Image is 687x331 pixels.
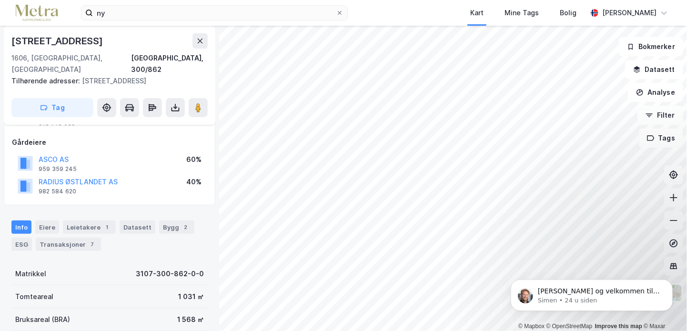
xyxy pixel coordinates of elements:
div: 3107-300-862-0-0 [136,268,204,280]
div: 1606, [GEOGRAPHIC_DATA], [GEOGRAPHIC_DATA] [11,52,131,75]
div: 959 359 245 [39,165,77,173]
div: 1 568 ㎡ [177,314,204,325]
button: Datasett [625,60,683,79]
div: Matrikkel [15,268,46,280]
a: Mapbox [518,323,545,330]
div: Kart [470,7,484,19]
div: 60% [186,154,202,165]
div: Gårdeiere [12,137,207,148]
button: Bokmerker [619,37,683,56]
div: [GEOGRAPHIC_DATA], 300/862 [131,52,208,75]
div: [STREET_ADDRESS] [11,33,105,49]
div: Bygg [159,221,194,234]
input: Søk på adresse, matrikkel, gårdeiere, leietakere eller personer [93,6,336,20]
div: 40% [186,176,202,188]
iframe: Intercom notifications melding [496,260,687,326]
button: Analyse [628,83,683,102]
div: Mine Tags [505,7,539,19]
div: [STREET_ADDRESS] [11,75,200,87]
a: OpenStreetMap [546,323,593,330]
a: Improve this map [595,323,642,330]
div: 7 [88,240,97,249]
img: metra-logo.256734c3b2bbffee19d4.png [15,5,58,21]
div: Tomteareal [15,291,53,302]
div: [PERSON_NAME] [602,7,657,19]
div: Info [11,221,31,234]
div: 2 [181,222,191,232]
button: Tag [11,98,93,117]
div: Bolig [560,7,576,19]
button: Tags [639,129,683,148]
div: ESG [11,238,32,251]
div: 982 584 620 [39,188,76,195]
div: Eiere [35,221,59,234]
div: Datasett [120,221,155,234]
button: Filter [637,106,683,125]
div: Leietakere [63,221,116,234]
div: 1 [102,222,112,232]
div: 1 031 ㎡ [178,291,204,302]
div: Transaksjoner [36,238,101,251]
span: Tilhørende adresser: [11,77,82,85]
div: Bruksareal (BRA) [15,314,70,325]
